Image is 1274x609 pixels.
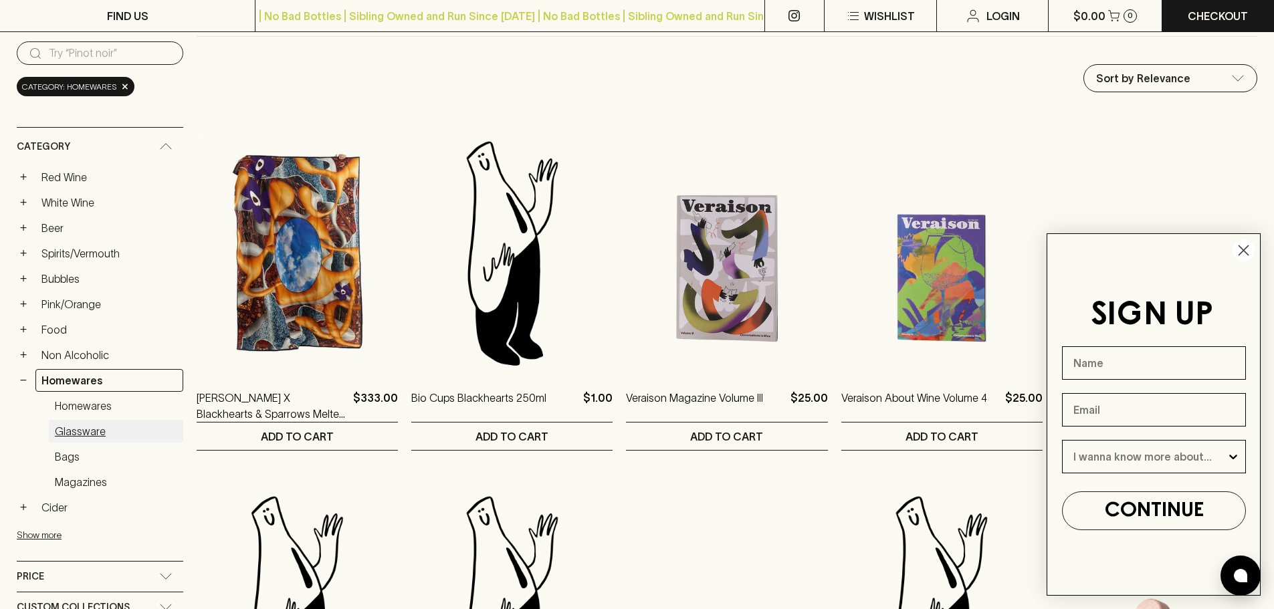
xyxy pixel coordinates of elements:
[583,390,613,422] p: $1.00
[17,348,30,362] button: +
[626,136,827,370] img: Veraison Magazine Volume III
[626,422,827,450] button: ADD TO CART
[1005,390,1043,422] p: $25.00
[261,429,334,445] p: ADD TO CART
[49,394,183,417] a: Homewares
[197,136,398,370] img: P.A.M. X Blackhearts & Sparrows Melted Cheese & Wine Picnic Blanket
[1232,239,1255,262] button: Close dialog
[1062,346,1246,380] input: Name
[35,267,183,290] a: Bubbles
[411,390,546,422] a: Bio Cups Blackhearts 250ml
[35,191,183,214] a: White Wine
[841,422,1043,450] button: ADD TO CART
[197,422,398,450] button: ADD TO CART
[1084,65,1257,92] div: Sort by Relevance
[1033,220,1274,609] div: FLYOUT Form
[411,136,613,370] img: Blackhearts & Sparrows Man
[17,521,192,549] button: Show more
[1096,70,1190,86] p: Sort by Relevance
[1188,8,1248,24] p: Checkout
[17,128,183,166] div: Category
[49,43,173,64] input: Try “Pinot noir”
[17,501,30,514] button: +
[626,390,763,422] a: Veraison Magazine Volume III
[17,221,30,235] button: +
[1062,393,1246,427] input: Email
[986,8,1020,24] p: Login
[1073,8,1105,24] p: $0.00
[906,429,978,445] p: ADD TO CART
[49,420,183,443] a: Glassware
[17,323,30,336] button: +
[864,8,915,24] p: Wishlist
[35,166,183,189] a: Red Wine
[49,445,183,468] a: Bags
[197,390,348,422] a: [PERSON_NAME] X Blackhearts & Sparrows Melted Cheese & Wine Picnic Blanket
[107,8,148,24] p: FIND US
[17,568,44,585] span: Price
[17,138,70,155] span: Category
[1073,441,1227,473] input: I wanna know more about...
[17,297,30,311] button: +
[17,562,183,592] div: Price
[35,344,183,366] a: Non Alcoholic
[411,422,613,450] button: ADD TO CART
[690,429,763,445] p: ADD TO CART
[17,247,30,260] button: +
[353,390,398,422] p: $333.00
[1234,569,1247,582] img: bubble-icon
[17,374,30,387] button: −
[35,318,183,341] a: Food
[1091,300,1213,331] span: SIGN UP
[17,272,30,285] button: +
[841,390,987,422] a: Veraison About Wine Volume 4
[35,242,183,265] a: Spirits/Vermouth
[17,170,30,184] button: +
[35,217,183,239] a: Beer
[22,80,117,94] span: Category: homewares
[790,390,828,422] p: $25.00
[1227,441,1240,473] button: Show Options
[49,471,183,493] a: Magazines
[35,496,183,519] a: Cider
[35,369,183,392] a: Homewares
[475,429,548,445] p: ADD TO CART
[1062,491,1246,530] button: CONTINUE
[1056,136,1257,370] img: Blackhearts BIRRA Stubby Holder
[841,136,1043,370] img: Veraison About Wine Volume 4
[35,293,183,316] a: Pink/Orange
[17,196,30,209] button: +
[121,80,129,94] span: ×
[1128,12,1133,19] p: 0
